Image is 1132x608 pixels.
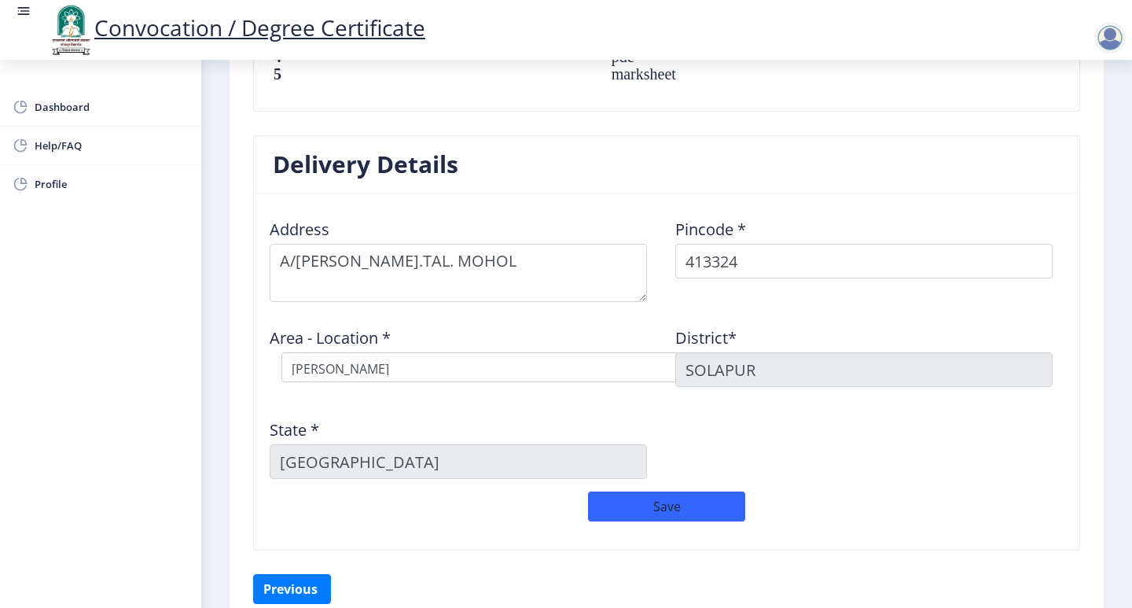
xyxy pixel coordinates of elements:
[47,13,425,42] a: Convocation / Degree Certificate
[35,136,189,155] span: Help/FAQ
[270,422,319,438] label: State *
[253,574,331,604] button: Previous ‍
[47,3,94,57] img: logo
[675,330,737,346] label: District*
[270,330,391,346] label: Area - Location *
[675,222,746,238] label: Pincode *
[675,352,1053,387] input: District
[596,65,903,83] td: marksheet
[675,244,1053,278] input: Pincode
[270,222,329,238] label: Address
[35,175,189,193] span: Profile
[35,98,189,116] span: Dashboard
[270,444,647,479] input: State
[588,492,745,521] button: Save
[273,65,596,83] th: 5
[273,149,458,180] h3: Delivery Details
